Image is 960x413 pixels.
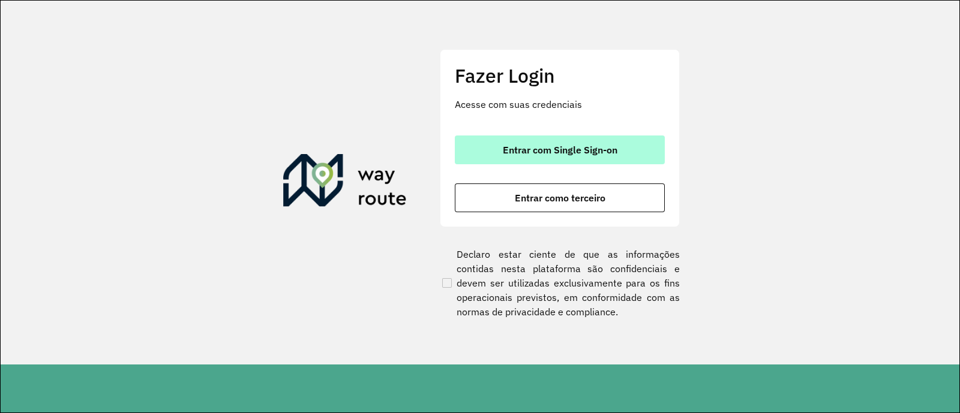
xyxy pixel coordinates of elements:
h2: Fazer Login [455,64,665,87]
p: Acesse com suas credenciais [455,97,665,111]
span: Entrar como terceiro [515,193,605,203]
button: button [455,183,665,212]
img: Roteirizador AmbevTech [283,154,407,212]
span: Entrar com Single Sign-on [503,145,617,155]
button: button [455,135,665,164]
label: Declaro estar ciente de que as informações contidas nesta plataforma são confidenciais e devem se... [440,247,680,319]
